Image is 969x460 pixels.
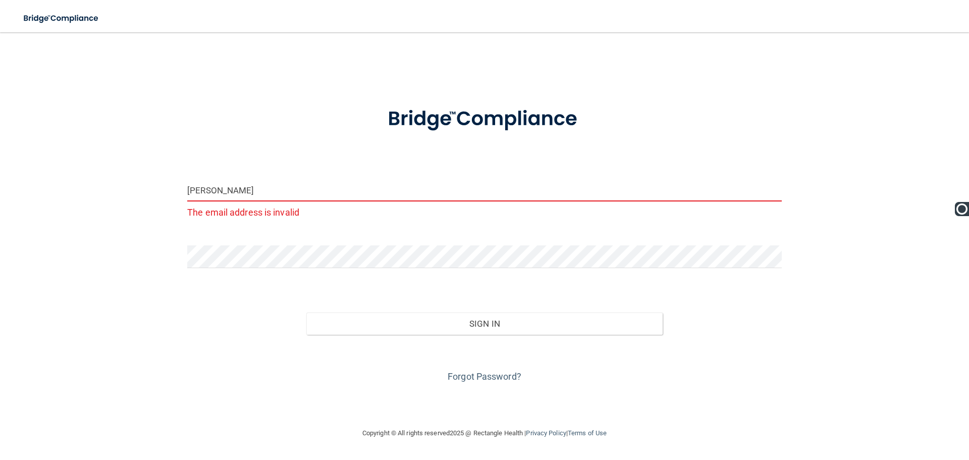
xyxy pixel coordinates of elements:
[367,93,602,145] img: bridge_compliance_login_screen.278c3ca4.svg
[568,429,607,437] a: Terms of Use
[187,204,782,221] p: The email address is invalid
[526,429,566,437] a: Privacy Policy
[448,371,521,382] a: Forgot Password?
[187,179,782,201] input: Email
[300,417,669,449] div: Copyright © All rights reserved 2025 @ Rectangle Health | |
[15,8,108,29] img: bridge_compliance_login_screen.278c3ca4.svg
[955,202,969,216] img: Ooma Logo
[306,313,663,335] button: Sign In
